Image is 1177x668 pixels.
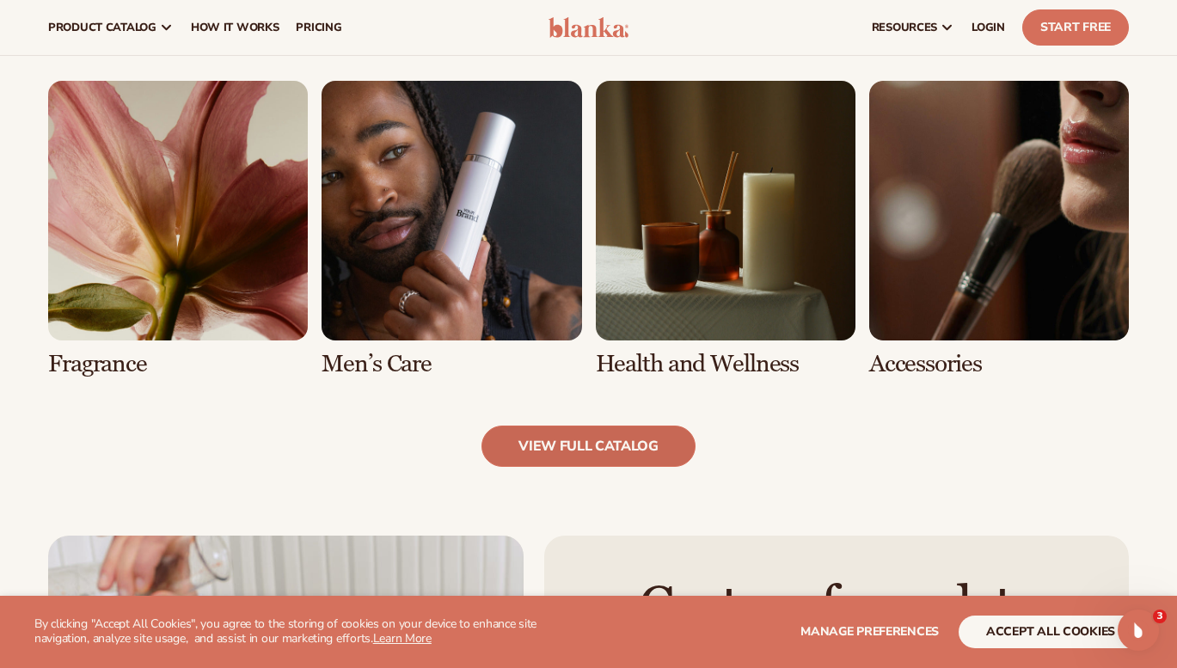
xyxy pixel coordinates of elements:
[800,616,939,648] button: Manage preferences
[596,81,855,377] div: 7 / 8
[481,426,696,467] a: view full catalog
[48,81,308,377] div: 5 / 8
[373,630,432,647] a: Learn More
[191,21,279,34] span: How It Works
[549,17,629,38] img: logo
[1022,9,1129,46] a: Start Free
[972,21,1005,34] span: LOGIN
[800,623,939,640] span: Manage preferences
[296,21,341,34] span: pricing
[34,617,589,647] p: By clicking "Accept All Cookies", you agree to the storing of cookies on your device to enhance s...
[959,616,1143,648] button: accept all cookies
[1118,610,1159,651] iframe: Intercom live chat
[872,21,937,34] span: resources
[322,81,581,377] div: 6 / 8
[869,81,1129,377] div: 8 / 8
[1153,610,1167,623] span: 3
[48,21,156,34] span: product catalog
